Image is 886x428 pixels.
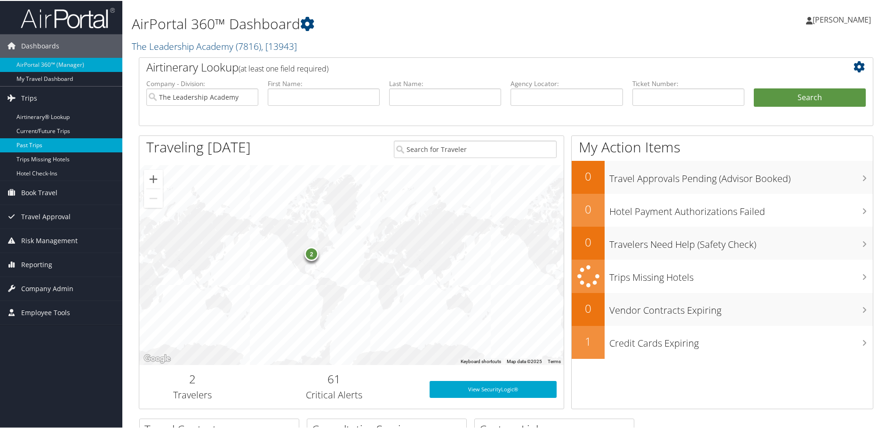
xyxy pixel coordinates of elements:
[609,199,873,217] h3: Hotel Payment Authorizations Failed
[609,232,873,250] h3: Travelers Need Help (Safety Check)
[572,200,605,216] h2: 0
[253,388,415,401] h3: Critical Alerts
[572,160,873,193] a: 0Travel Approvals Pending (Advisor Booked)
[142,352,173,364] img: Google
[132,39,297,52] a: The Leadership Academy
[236,39,261,52] span: ( 7816 )
[21,33,59,57] span: Dashboards
[132,13,631,33] h1: AirPortal 360™ Dashboard
[806,5,880,33] a: [PERSON_NAME]
[146,78,258,87] label: Company - Division:
[146,58,805,74] h2: Airtinerary Lookup
[511,78,623,87] label: Agency Locator:
[142,352,173,364] a: Open this area in Google Maps (opens a new window)
[21,204,71,228] span: Travel Approval
[21,6,115,28] img: airportal-logo.png
[609,331,873,349] h3: Credit Cards Expiring
[813,14,871,24] span: [PERSON_NAME]
[239,63,328,73] span: (at least one field required)
[389,78,501,87] label: Last Name:
[146,370,239,386] h2: 2
[572,333,605,349] h2: 1
[572,259,873,292] a: Trips Missing Hotels
[261,39,297,52] span: , [ 13943 ]
[268,78,380,87] label: First Name:
[144,188,163,207] button: Zoom out
[572,136,873,156] h1: My Action Items
[144,169,163,188] button: Zoom in
[21,300,70,324] span: Employee Tools
[21,228,78,252] span: Risk Management
[394,140,557,157] input: Search for Traveler
[609,265,873,283] h3: Trips Missing Hotels
[548,358,561,363] a: Terms (opens in new tab)
[572,193,873,226] a: 0Hotel Payment Authorizations Failed
[146,388,239,401] h3: Travelers
[304,246,319,260] div: 2
[572,325,873,358] a: 1Credit Cards Expiring
[572,167,605,183] h2: 0
[461,357,501,364] button: Keyboard shortcuts
[507,358,542,363] span: Map data ©2025
[572,233,605,249] h2: 0
[572,292,873,325] a: 0Vendor Contracts Expiring
[609,298,873,316] h3: Vendor Contracts Expiring
[21,276,73,300] span: Company Admin
[632,78,744,87] label: Ticket Number:
[21,180,57,204] span: Book Travel
[430,380,557,397] a: View SecurityLogic®
[253,370,415,386] h2: 61
[146,136,251,156] h1: Traveling [DATE]
[609,166,873,184] h3: Travel Approvals Pending (Advisor Booked)
[754,87,866,106] button: Search
[21,252,52,276] span: Reporting
[572,300,605,316] h2: 0
[21,86,37,109] span: Trips
[572,226,873,259] a: 0Travelers Need Help (Safety Check)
